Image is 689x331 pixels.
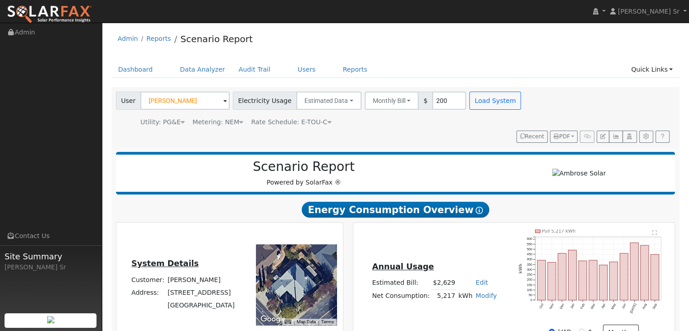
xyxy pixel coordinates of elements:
[601,302,607,309] text: Apr
[639,131,653,143] button: Settings
[232,61,277,78] a: Audit Trail
[529,293,532,297] text: 50
[542,229,576,234] text: Pull 5,217 kWh
[258,313,288,325] img: Google
[371,277,431,290] td: Estimated Bill:
[476,292,497,299] a: Modify
[554,133,570,140] span: PDF
[431,277,457,290] td: $2,629
[365,92,419,110] button: Monthly Bill
[609,131,623,143] button: Multi-Series Graph
[476,207,483,214] i: Show Help
[431,289,457,302] td: 5,217
[418,92,433,110] span: $
[569,303,575,310] text: Jan
[297,319,316,325] button: Map Data
[166,273,236,286] td: [PERSON_NAME]
[527,252,532,256] text: 450
[527,273,532,277] text: 250
[527,237,532,241] text: 600
[527,268,532,272] text: 300
[600,265,608,300] rect: onclick=""
[527,247,532,251] text: 500
[610,262,618,300] rect: onclick=""
[166,286,236,299] td: [STREET_ADDRESS]
[173,61,232,78] a: Data Analyzer
[527,242,532,246] text: 550
[516,131,548,143] button: Recent
[559,302,565,310] text: Dec
[624,61,679,78] a: Quick Links
[302,202,489,218] span: Energy Consumption Overview
[630,303,638,314] text: [DATE]
[111,61,160,78] a: Dashboard
[527,288,532,292] text: 100
[611,302,617,310] text: May
[118,35,138,42] a: Admin
[47,316,54,323] img: retrieve
[550,131,578,143] button: PDF
[653,230,658,235] text: 
[476,279,488,286] a: Edit
[651,254,660,300] rect: onclick=""
[549,302,555,310] text: Nov
[652,303,659,310] text: Sep
[530,298,532,302] text: 0
[469,92,521,110] button: Load System
[590,302,597,310] text: Mar
[641,245,649,300] rect: onclick=""
[580,303,586,310] text: Feb
[130,286,166,299] td: Address:
[372,262,434,271] u: Annual Usage
[321,319,334,324] a: Terms (opens in new tab)
[618,8,679,15] span: [PERSON_NAME] Sr
[251,118,331,126] span: Alias: None
[558,253,566,300] rect: onclick=""
[537,260,545,300] rect: onclick=""
[193,117,243,127] div: Metering: NEM
[519,263,523,273] text: kWh
[120,159,487,187] div: Powered by SolarFax ®
[140,117,185,127] div: Utility: PG&E
[579,261,587,300] rect: onclick=""
[548,262,556,300] rect: onclick=""
[130,273,166,286] td: Customer:
[180,34,253,44] a: Scenario Report
[527,262,532,266] text: 350
[7,5,92,24] img: SolarFax
[622,131,636,143] button: Login As
[296,92,361,110] button: Estimated Data
[5,250,97,263] span: Site Summary
[258,313,288,325] a: Open this area in Google Maps (opens a new window)
[125,159,482,175] h2: Scenario Report
[527,283,532,287] text: 150
[457,289,474,302] td: kWh
[527,277,532,282] text: 200
[622,303,627,310] text: Jun
[291,61,323,78] a: Users
[620,253,628,300] rect: onclick=""
[527,257,532,261] text: 400
[146,35,171,42] a: Reports
[140,92,230,110] input: Select a User
[371,289,431,302] td: Net Consumption:
[552,169,606,178] img: Ambrose Solar
[116,92,141,110] span: User
[131,259,199,268] u: System Details
[284,319,291,325] button: Keyboard shortcuts
[631,243,639,300] rect: onclick=""
[166,299,236,312] td: [GEOGRAPHIC_DATA]
[655,131,670,143] a: Help Link
[5,263,97,272] div: [PERSON_NAME] Sr
[642,303,648,310] text: Aug
[597,131,609,143] button: Edit User
[569,250,577,300] rect: onclick=""
[233,92,297,110] span: Electricity Usage
[589,260,597,300] rect: onclick=""
[336,61,374,78] a: Reports
[539,303,544,309] text: Oct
